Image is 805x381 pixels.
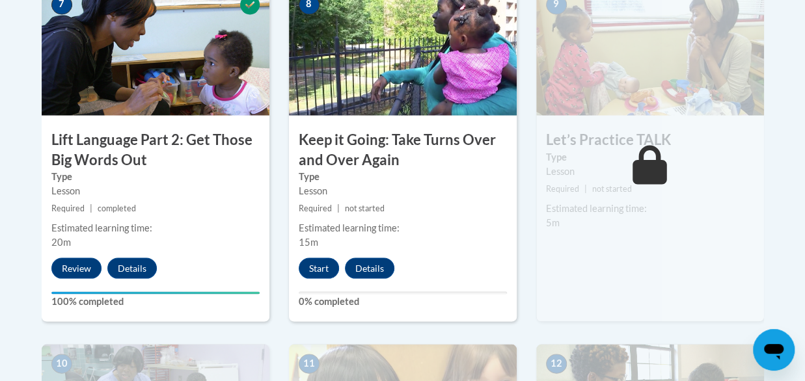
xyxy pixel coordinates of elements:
span: 11 [299,354,320,373]
label: Type [51,169,260,183]
label: Type [299,169,507,183]
span: not started [345,203,385,213]
span: 20m [51,236,71,247]
span: 10 [51,354,72,373]
div: Estimated learning time: [299,220,507,235]
div: Estimated learning time: [51,220,260,235]
button: Details [345,257,394,278]
div: Lesson [299,183,507,198]
span: 5m [546,217,560,228]
button: Start [299,257,339,278]
span: Required [299,203,332,213]
div: Estimated learning time: [546,201,754,215]
span: not started [592,183,632,193]
div: Lesson [546,164,754,178]
span: Required [51,203,85,213]
span: | [337,203,340,213]
iframe: Button to launch messaging window [753,329,795,371]
span: | [90,203,92,213]
h3: Let’s Practice TALK [536,129,764,150]
h3: Keep it Going: Take Turns Over and Over Again [289,129,517,170]
span: completed [98,203,136,213]
span: 15m [299,236,318,247]
label: 100% completed [51,294,260,308]
label: Type [546,150,754,164]
label: 0% completed [299,294,507,308]
div: Lesson [51,183,260,198]
span: | [584,183,587,193]
button: Review [51,257,102,278]
h3: Lift Language Part 2: Get Those Big Words Out [42,129,269,170]
span: 12 [546,354,567,373]
button: Details [107,257,157,278]
div: Your progress [51,291,260,294]
span: Required [546,183,579,193]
